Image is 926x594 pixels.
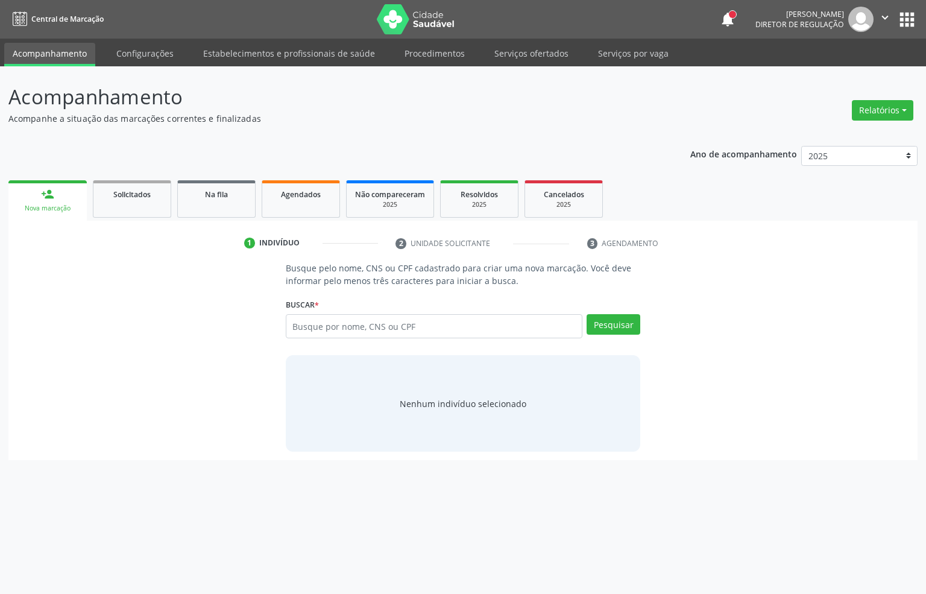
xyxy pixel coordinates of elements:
span: Central de Marcação [31,14,104,24]
button: apps [896,9,918,30]
button:  [874,7,896,32]
span: Na fila [205,189,228,200]
a: Central de Marcação [8,9,104,29]
button: Pesquisar [587,314,640,335]
a: Estabelecimentos e profissionais de saúde [195,43,383,64]
div: Indivíduo [259,238,300,248]
a: Serviços ofertados [486,43,577,64]
div: person_add [41,188,54,201]
span: Diretor de regulação [755,19,844,30]
div: [PERSON_NAME] [755,9,844,19]
div: 2025 [449,200,509,209]
span: Agendados [281,189,321,200]
a: Procedimentos [396,43,473,64]
input: Busque por nome, CNS ou CPF [286,314,583,338]
span: Não compareceram [355,189,425,200]
button: Relatórios [852,100,913,121]
span: Cancelados [544,189,584,200]
div: 1 [244,238,255,248]
span: Solicitados [113,189,151,200]
div: Nenhum indivíduo selecionado [400,397,526,410]
div: 2025 [534,200,594,209]
a: Configurações [108,43,182,64]
div: 2025 [355,200,425,209]
img: img [848,7,874,32]
label: Buscar [286,295,319,314]
p: Acompanhamento [8,82,645,112]
button: notifications [719,11,736,28]
p: Acompanhe a situação das marcações correntes e finalizadas [8,112,645,125]
p: Busque pelo nome, CNS ou CPF cadastrado para criar uma nova marcação. Você deve informar pelo men... [286,262,641,287]
p: Ano de acompanhamento [690,146,797,161]
div: Nova marcação [17,204,78,213]
a: Acompanhamento [4,43,95,66]
i:  [878,11,892,24]
span: Resolvidos [461,189,498,200]
a: Serviços por vaga [590,43,677,64]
